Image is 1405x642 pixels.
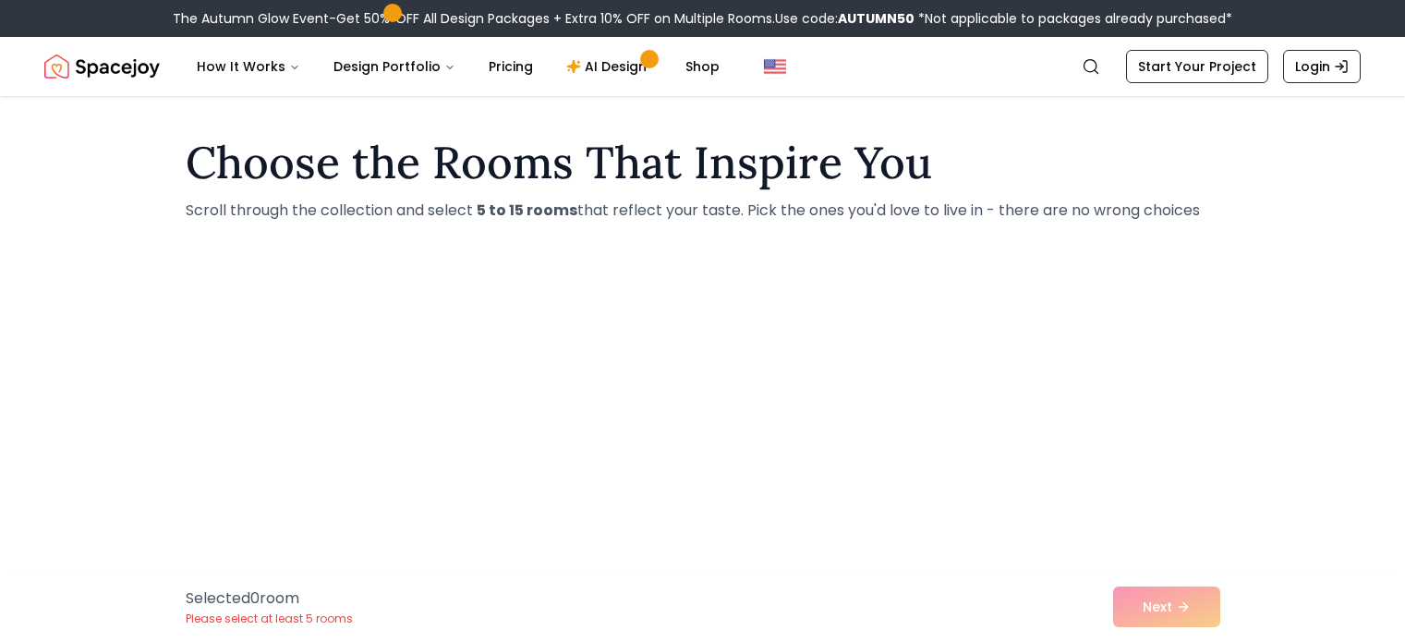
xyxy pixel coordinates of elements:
button: How It Works [182,48,315,85]
a: Spacejoy [44,48,160,85]
p: Selected 0 room [186,587,353,610]
strong: 5 to 15 rooms [477,200,577,221]
span: *Not applicable to packages already purchased* [914,9,1232,28]
div: The Autumn Glow Event-Get 50% OFF All Design Packages + Extra 10% OFF on Multiple Rooms. [173,9,1232,28]
button: Design Portfolio [319,48,470,85]
a: Shop [671,48,734,85]
p: Please select at least 5 rooms [186,612,353,626]
nav: Global [44,37,1361,96]
img: United States [764,55,786,78]
span: Use code: [775,9,914,28]
p: Scroll through the collection and select that reflect your taste. Pick the ones you'd love to liv... [186,200,1220,222]
a: Login [1283,50,1361,83]
b: AUTUMN50 [838,9,914,28]
a: Pricing [474,48,548,85]
h1: Choose the Rooms That Inspire You [186,140,1220,185]
img: Spacejoy Logo [44,48,160,85]
a: AI Design [551,48,667,85]
a: Start Your Project [1126,50,1268,83]
nav: Main [182,48,734,85]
